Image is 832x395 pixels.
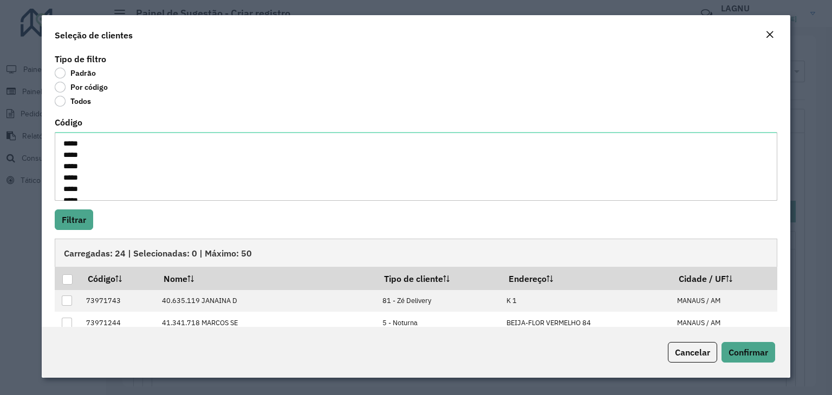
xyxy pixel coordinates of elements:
[156,267,376,289] th: Nome
[671,312,777,334] td: MANAUS / AM
[671,290,777,312] td: MANAUS / AM
[55,209,93,230] button: Filtrar
[55,52,106,65] label: Tipo de filtro
[765,30,774,39] em: Fechar
[501,267,671,289] th: Endereço
[55,116,82,129] label: Código
[671,267,777,289] th: Cidade / UF
[376,267,501,289] th: Tipo de cliente
[376,312,501,334] td: 5 - Noturna
[668,342,717,363] button: Cancelar
[55,29,133,42] h4: Seleção de clientes
[675,347,710,358] span: Cancelar
[729,347,768,358] span: Confirmar
[156,312,376,334] td: 41.341.718 MARCOS SE
[501,290,671,312] td: K 1
[55,96,91,107] label: Todos
[80,290,156,312] td: 73971743
[55,82,108,93] label: Por código
[55,239,777,267] div: Carregadas: 24 | Selecionadas: 0 | Máximo: 50
[501,312,671,334] td: BEIJA-FLOR VERMELHO 84
[156,290,376,312] td: 40.635.119 JANAINA D
[762,28,777,42] button: Close
[721,342,775,363] button: Confirmar
[55,68,96,78] label: Padrão
[80,267,156,289] th: Código
[80,312,156,334] td: 73971244
[376,290,501,312] td: 81 - Zé Delivery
